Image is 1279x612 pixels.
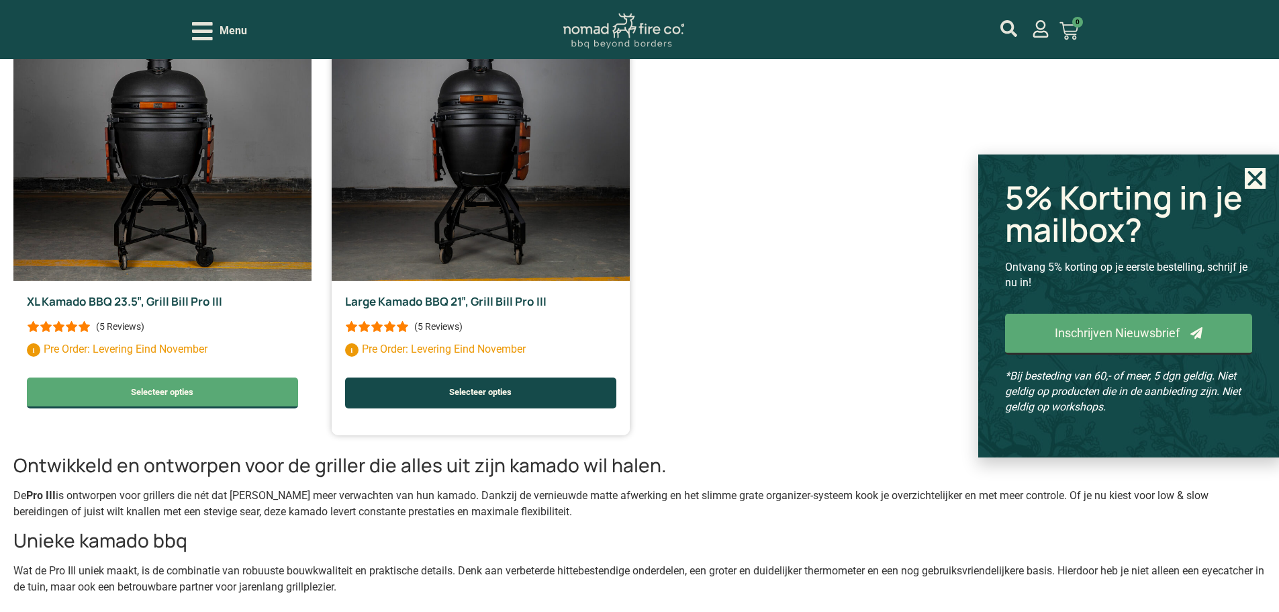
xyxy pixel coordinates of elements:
[13,488,1266,520] p: De is ontworpen voor grillers die nét dat [PERSON_NAME] meer verwachten van hun kamado. Dankzij d...
[563,13,684,49] img: Nomad Logo
[27,294,222,309] a: XL Kamado BBQ 23.5″, Grill Bill Pro III
[1005,259,1252,290] p: Ontvang 5% korting op je eerste bestelling, schrijf je nu in!
[1005,181,1252,246] h2: 5% Korting in je mailbox?
[1032,20,1049,38] a: mijn account
[220,23,247,39] span: Menu
[414,321,463,332] p: (5 Reviews)
[332,42,630,281] img: large kamado pro III grill bill
[27,378,298,408] a: Toevoegen aan winkelwagen: “XL Kamado BBQ 23.5", Grill Bill Pro III“
[1245,168,1266,189] a: Close
[345,341,616,357] p: Pre Order: Levering Eind November
[345,294,547,309] a: Large Kamado BBQ 21″, Grill Bill Pro III
[1000,20,1017,37] a: mijn account
[13,563,1266,595] p: Wat de Pro III uniek maakt, is de combinatie van robuuste bouwkwaliteit en praktische details. De...
[26,489,56,502] strong: Pro III
[1005,314,1252,355] a: Inschrijven Nieuwsbrief
[1043,13,1094,48] a: 0
[345,378,616,408] a: Toevoegen aan winkelwagen: “Large Kamado BBQ 21", Grill Bill Pro III“
[1005,369,1241,413] em: *Bij besteding van 60,- of meer, 5 dgn geldig. Niet geldig op producten die in de aanbieding zijn...
[13,42,312,281] img: Kamado BBQ Grill Bill Pro III Extra Large front
[96,321,144,332] p: (5 Reviews)
[1055,327,1180,339] span: Inschrijven Nieuwsbrief
[192,19,247,43] div: Open/Close Menu
[13,454,1266,477] h3: Ontwikkeld en ontworpen voor de griller die alles uit zijn kamado wil halen.
[1072,17,1083,28] span: 0
[27,341,298,357] p: Pre Order: Levering Eind November
[13,529,1266,552] h3: Unieke kamado bbq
